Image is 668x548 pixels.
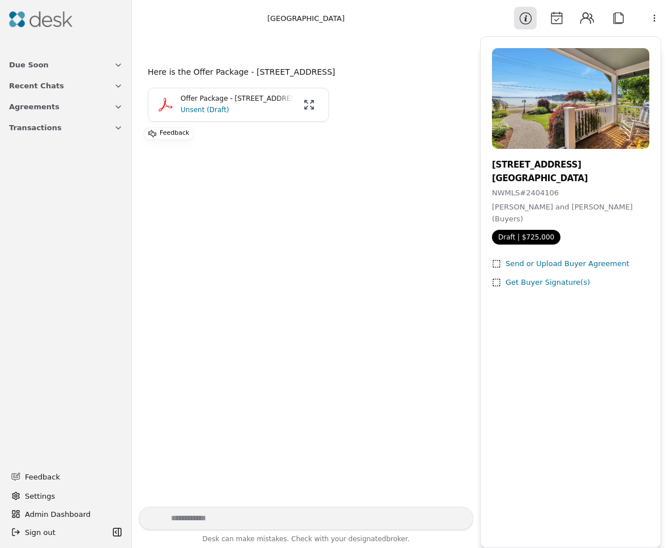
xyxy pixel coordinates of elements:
div: Desk can make mistakes. Check with your broker. [139,533,473,548]
button: Send or Upload Buyer Agreement [492,258,630,270]
div: [GEOGRAPHIC_DATA] [492,172,649,185]
button: Transactions [2,117,130,138]
button: Offer Package - [STREET_ADDRESS]Unsent (Draft) [148,88,329,122]
button: Admin Dashboard [7,505,125,523]
span: [PERSON_NAME] and [PERSON_NAME] (Buyers) [492,203,633,223]
p: Feedback [160,128,189,139]
button: Feedback [5,466,123,487]
button: Settings [7,487,125,505]
div: NWMLS # 2404106 [492,187,649,199]
span: designated [348,535,386,543]
div: Here is the Offer Package - [STREET_ADDRESS] [148,66,464,79]
div: Get Buyer Signature(s) [506,277,590,289]
span: Sign out [25,526,55,538]
button: Sign out [7,523,109,541]
button: Recent Chats [2,75,130,96]
span: Agreements [9,101,59,113]
span: Transactions [9,122,62,134]
button: Due Soon [2,54,130,75]
p: Unsent (Draft) [181,104,294,115]
textarea: Write your prompt here [139,507,473,530]
span: Recent Chats [9,80,64,92]
span: Due Soon [9,59,49,71]
span: Feedback [25,471,116,483]
span: Settings [25,490,55,502]
span: Admin Dashboard [25,508,121,520]
div: [GEOGRAPHIC_DATA] [267,12,345,24]
div: [STREET_ADDRESS] [492,158,649,172]
div: Send or Upload Buyer Agreement [506,258,630,270]
img: Desk [9,11,72,27]
button: Agreements [2,96,130,117]
span: Draft | $725,000 [492,230,560,245]
img: Property [492,48,649,149]
p: Offer Package - [STREET_ADDRESS] [181,93,294,104]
